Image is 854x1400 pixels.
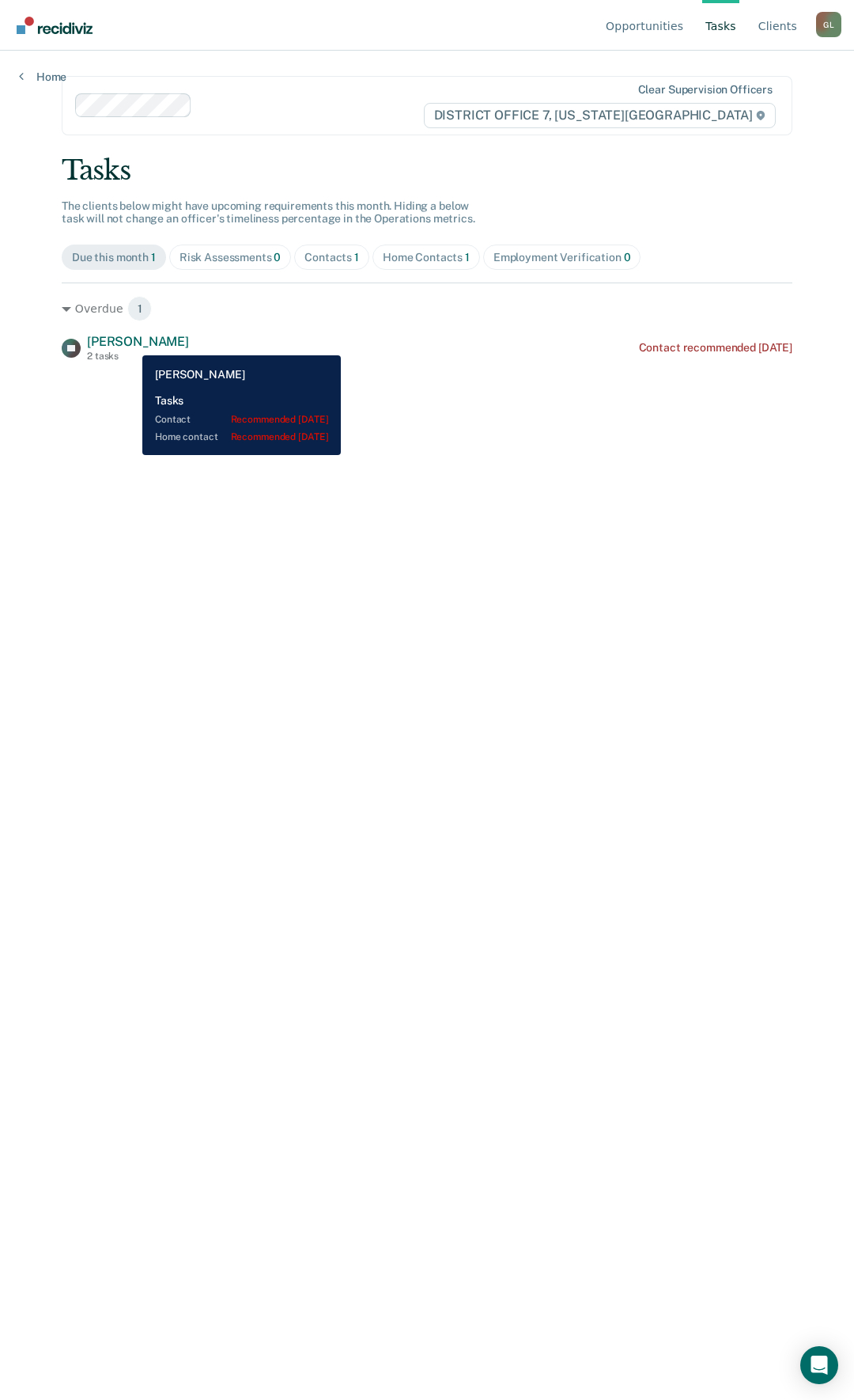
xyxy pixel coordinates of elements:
div: Tasks [62,154,792,187]
div: Contact recommended [DATE] [639,341,792,355]
a: Home [19,70,66,84]
div: Overdue 1 [62,296,792,321]
span: 0 [274,251,281,264]
span: 1 [127,296,153,321]
span: 1 [465,251,470,264]
span: [PERSON_NAME] [87,334,189,349]
span: The clients below might have upcoming requirements this month. Hiding a below task will not chang... [62,199,475,226]
div: Risk Assessments [179,251,282,264]
button: Profile dropdown button [816,12,841,37]
div: Employment Verification [493,251,631,264]
div: Open Intercom Messenger [800,1346,838,1384]
span: 1 [151,251,156,264]
span: 1 [354,251,359,264]
img: Recidiviz [17,17,93,34]
div: Due this month [72,251,156,264]
span: 0 [624,251,631,264]
div: G L [816,12,841,37]
div: Contacts [304,251,359,264]
div: 2 tasks [87,351,189,362]
span: DISTRICT OFFICE 7, [US_STATE][GEOGRAPHIC_DATA] [424,103,776,128]
div: Home Contacts [383,251,470,264]
div: Clear supervision officers [638,83,773,97]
